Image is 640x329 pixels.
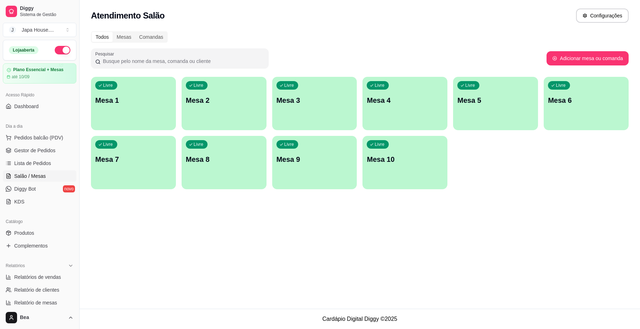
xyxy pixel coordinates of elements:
p: Livre [194,142,204,147]
button: LivreMesa 6 [544,77,629,130]
span: Relatório de mesas [14,299,57,306]
a: Complementos [3,240,76,251]
span: Salão / Mesas [14,173,46,180]
p: Mesa 5 [457,95,534,105]
div: Comandas [135,32,167,42]
p: Mesa 1 [95,95,172,105]
p: Mesa 4 [367,95,443,105]
p: Livre [284,83,294,88]
a: Produtos [3,227,76,239]
span: KDS [14,198,25,205]
a: Relatórios de vendas [3,271,76,283]
a: DiggySistema de Gestão [3,3,76,20]
p: Livre [284,142,294,147]
span: Sistema de Gestão [20,12,74,17]
span: Lista de Pedidos [14,160,51,167]
button: LivreMesa 10 [362,136,447,189]
span: Gestor de Pedidos [14,147,55,154]
input: Pesquisar [101,58,264,65]
span: Diggy Bot [14,185,36,192]
p: Mesa 3 [276,95,353,105]
button: LivreMesa 7 [91,136,176,189]
p: Mesa 8 [186,154,262,164]
button: LivreMesa 8 [182,136,267,189]
button: Select a team [3,23,76,37]
button: Pedidos balcão (PDV) [3,132,76,143]
span: J [9,26,16,33]
p: Mesa 6 [548,95,624,105]
article: até 10/09 [12,74,29,80]
div: Japa House. ... [22,26,54,33]
button: LivreMesa 3 [272,77,357,130]
button: LivreMesa 2 [182,77,267,130]
footer: Cardápio Digital Diggy © 2025 [80,309,640,329]
p: Mesa 7 [95,154,172,164]
p: Mesa 2 [186,95,262,105]
a: Gestor de Pedidos [3,145,76,156]
a: Plano Essencial + Mesasaté 10/09 [3,63,76,84]
h2: Atendimento Salão [91,10,165,21]
div: Acesso Rápido [3,89,76,101]
span: Bea [20,314,65,321]
a: Relatório de clientes [3,284,76,296]
button: LivreMesa 9 [272,136,357,189]
div: Todos [92,32,113,42]
a: Diggy Botnovo [3,183,76,195]
button: LivreMesa 5 [453,77,538,130]
p: Livre [194,83,204,88]
button: Alterar Status [55,46,70,54]
a: KDS [3,196,76,207]
span: Relatórios de vendas [14,274,61,281]
button: Bea [3,309,76,326]
p: Livre [103,142,113,147]
button: Adicionar mesa ou comanda [547,51,629,65]
p: Livre [465,83,475,88]
span: Relatório de clientes [14,286,59,293]
p: Livre [375,83,384,88]
button: LivreMesa 1 [91,77,176,130]
p: Livre [375,142,384,147]
p: Livre [103,83,113,88]
span: Relatórios [6,263,25,269]
span: Complementos [14,242,48,249]
article: Plano Essencial + Mesas [13,67,64,73]
span: Produtos [14,229,34,237]
a: Dashboard [3,101,76,112]
div: Loja aberta [9,46,38,54]
span: Dashboard [14,103,39,110]
a: Relatório de mesas [3,297,76,308]
div: Dia a dia [3,121,76,132]
p: Mesa 10 [367,154,443,164]
a: Lista de Pedidos [3,158,76,169]
p: Livre [556,83,566,88]
div: Catálogo [3,216,76,227]
span: Diggy [20,5,74,12]
label: Pesquisar [95,51,117,57]
p: Mesa 9 [276,154,353,164]
button: Configurações [576,9,629,23]
button: LivreMesa 4 [362,77,447,130]
a: Salão / Mesas [3,170,76,182]
span: Pedidos balcão (PDV) [14,134,63,141]
div: Mesas [113,32,135,42]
